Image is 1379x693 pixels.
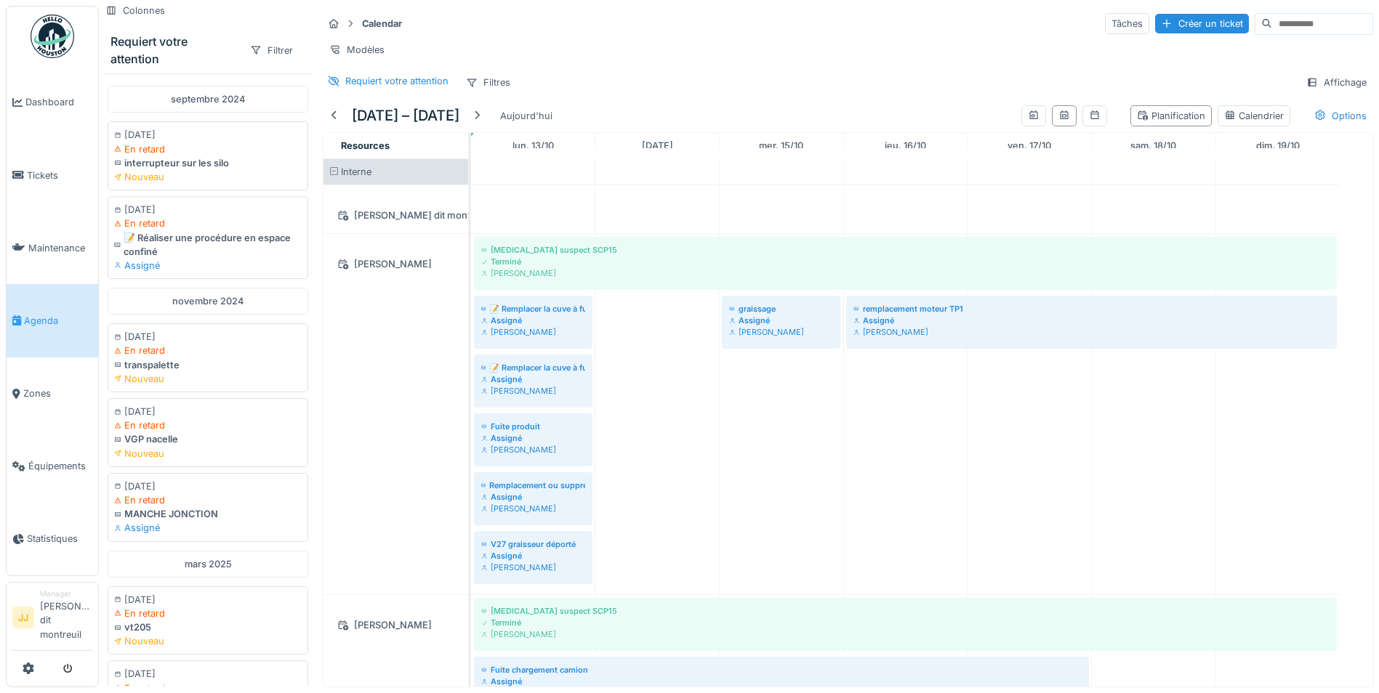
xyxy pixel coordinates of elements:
div: septembre 2024 [108,86,308,113]
div: Assigné [481,491,585,503]
span: Maintenance [28,241,92,255]
div: Nouveau [114,170,302,184]
div: 📝 Réaliser une procédure en espace confiné [114,231,302,259]
div: Assigné [481,315,585,326]
div: [DATE] [114,479,302,493]
div: En retard [114,216,302,230]
div: [PERSON_NAME] [853,326,1330,338]
div: VGP nacelle [114,432,302,446]
div: Requiert votre attention [345,74,449,88]
div: Fuite chargement camion [481,664,1082,676]
a: Zones [7,357,98,430]
div: novembre 2024 [108,288,308,315]
a: Tickets [7,139,98,211]
div: [PERSON_NAME] [481,267,1330,279]
div: Assigné [481,373,585,385]
a: 14 octobre 2025 [638,136,677,155]
div: [PERSON_NAME] [729,326,833,338]
span: Resources [341,140,390,151]
span: Zones [23,386,92,400]
div: Planification [1137,109,1205,123]
div: Tâches [1105,13,1149,34]
div: Terminé [481,256,1330,267]
div: Modèles [323,39,391,60]
div: En retard [114,607,302,620]
div: Assigné [481,676,1082,687]
div: 📝 Remplacer la cuve à fuel mobile [481,362,585,373]
div: [DATE] [114,330,302,344]
div: [DATE] [114,667,302,681]
div: Assigné [114,521,302,535]
a: 13 octobre 2025 [509,136,558,155]
div: [MEDICAL_DATA] suspect SCP15 [481,605,1330,617]
div: Nouveau [114,372,302,386]
div: Filtrer [244,40,299,61]
a: 16 octobre 2025 [881,136,930,155]
a: Statistiques [7,503,98,575]
a: 19 octobre 2025 [1253,136,1303,155]
div: Assigné [114,259,302,272]
div: [PERSON_NAME] dit montreuil [332,206,459,224]
div: Manager [40,588,92,599]
div: Remplacement ou suppression d’un câble [481,479,585,491]
span: Tickets [27,169,92,182]
div: Fuite produit [481,421,585,432]
div: En retard [114,142,302,156]
div: [DATE] [114,405,302,418]
div: Nouveau [114,447,302,461]
div: [PERSON_NAME] [332,616,459,634]
a: 17 octobre 2025 [1004,136,1055,155]
div: Assigné [853,315,1330,326]
div: interrupteur sur les silo [114,156,302,170]
div: [PERSON_NAME] [481,385,585,397]
a: Équipements [7,430,98,503]
div: [DATE] [114,203,302,216]
span: Statistiques [27,532,92,546]
div: [DATE] [114,128,302,142]
div: [PERSON_NAME] [481,628,1330,640]
div: V27 graisseur déporté [481,538,585,550]
div: [PERSON_NAME] [481,326,585,338]
div: [MEDICAL_DATA] suspect SCP15 [481,244,1330,256]
li: JJ [12,607,34,628]
div: Affichage [1300,72,1373,93]
span: Dashboard [25,95,92,109]
strong: Calendar [356,17,408,31]
div: Assigné [729,315,833,326]
div: transpalette [114,358,302,372]
div: [DATE] [114,593,302,607]
div: MANCHE JONCTION [114,507,302,521]
div: Créer un ticket [1155,14,1249,33]
div: Nouveau [114,634,302,648]
a: Dashboard [7,66,98,139]
div: Requiert votre attention [110,33,238,68]
div: vt205 [114,620,302,634]
div: En retard [114,344,302,357]
h5: [DATE] – [DATE] [352,107,459,124]
div: [PERSON_NAME] [481,503,585,514]
div: Options [1308,105,1373,126]
a: 15 octobre 2025 [755,136,807,155]
div: Assigné [481,432,585,444]
a: Agenda [7,284,98,357]
li: [PERSON_NAME] dit montreuil [40,588,92,647]
div: 📝 Remplacer la cuve à fuel mobile [481,303,585,315]
div: graissage [729,303,833,315]
img: Badge_color-CXgf-gQk.svg [31,15,74,58]
a: Maintenance [7,211,98,284]
span: Interne [341,166,371,177]
a: JJ Manager[PERSON_NAME] dit montreuil [12,588,92,651]
div: Terminé [481,617,1330,628]
span: Équipements [28,459,92,473]
div: [PERSON_NAME] [332,255,459,273]
span: Agenda [24,314,92,328]
div: Calendrier [1224,109,1284,123]
div: remplacement moteur TP1 [853,303,1330,315]
div: En retard [114,493,302,507]
div: [PERSON_NAME] [481,444,585,455]
div: [PERSON_NAME] [481,562,585,573]
a: 18 octobre 2025 [1127,136,1180,155]
div: Assigné [481,550,585,562]
div: Filtres [459,72,517,93]
div: En retard [114,418,302,432]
